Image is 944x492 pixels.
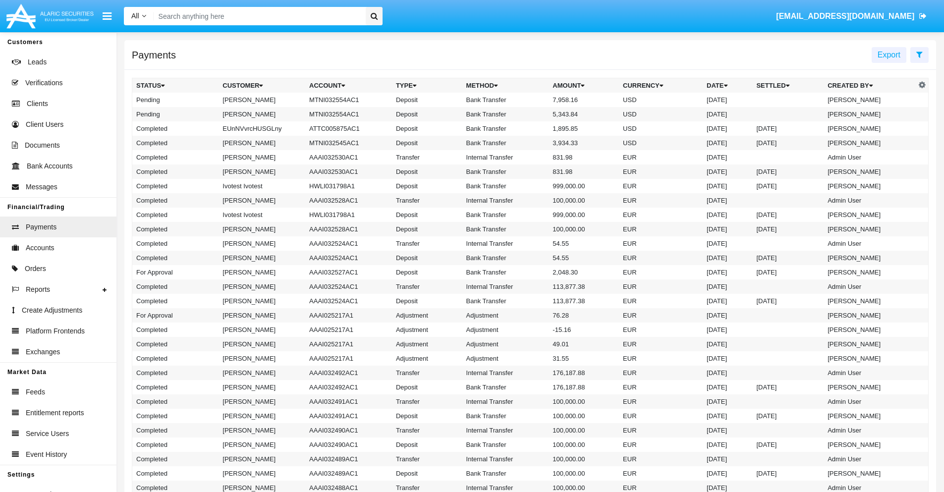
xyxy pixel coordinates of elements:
[878,51,900,59] span: Export
[392,366,462,380] td: Transfer
[619,107,703,121] td: USD
[26,182,57,192] span: Messages
[549,279,619,294] td: 113,877.38
[132,351,219,366] td: Completed
[752,121,824,136] td: [DATE]
[26,326,85,336] span: Platform Frontends
[619,208,703,222] td: EUR
[305,265,392,279] td: AAAI032527AC1
[219,466,305,481] td: [PERSON_NAME]
[824,380,916,394] td: [PERSON_NAME]
[462,294,549,308] td: Bank Transfer
[703,437,752,452] td: [DATE]
[26,119,63,130] span: Client Users
[305,93,392,107] td: MTNI032554AC1
[305,208,392,222] td: HWLI031798A1
[462,251,549,265] td: Bank Transfer
[305,337,392,351] td: AAAI025217A1
[549,150,619,164] td: 831.98
[619,308,703,323] td: EUR
[132,193,219,208] td: Completed
[25,140,60,151] span: Documents
[305,351,392,366] td: AAAI025217A1
[752,136,824,150] td: [DATE]
[619,366,703,380] td: EUR
[132,466,219,481] td: Completed
[619,251,703,265] td: EUR
[824,337,916,351] td: [PERSON_NAME]
[462,452,549,466] td: Internal Transfer
[219,437,305,452] td: [PERSON_NAME]
[462,222,549,236] td: Bank Transfer
[619,265,703,279] td: EUR
[27,161,73,171] span: Bank Accounts
[619,423,703,437] td: EUR
[549,380,619,394] td: 176,187.88
[132,51,176,59] h5: Payments
[824,208,916,222] td: [PERSON_NAME]
[824,437,916,452] td: [PERSON_NAME]
[752,380,824,394] td: [DATE]
[392,466,462,481] td: Deposit
[219,193,305,208] td: [PERSON_NAME]
[132,423,219,437] td: Completed
[549,366,619,380] td: 176,187.88
[132,78,219,93] th: Status
[305,452,392,466] td: AAAI032489AC1
[462,423,549,437] td: Internal Transfer
[22,305,82,316] span: Create Adjustments
[703,193,752,208] td: [DATE]
[305,251,392,265] td: AAAI032524AC1
[824,93,916,107] td: [PERSON_NAME]
[703,452,752,466] td: [DATE]
[872,47,906,63] button: Export
[619,394,703,409] td: EUR
[549,222,619,236] td: 100,000.00
[132,208,219,222] td: Completed
[549,136,619,150] td: 3,934.33
[776,12,914,20] span: [EMAIL_ADDRESS][DOMAIN_NAME]
[549,193,619,208] td: 100,000.00
[392,78,462,93] th: Type
[462,279,549,294] td: Internal Transfer
[824,150,916,164] td: Admin User
[703,136,752,150] td: [DATE]
[132,437,219,452] td: Completed
[619,452,703,466] td: EUR
[703,121,752,136] td: [DATE]
[549,107,619,121] td: 5,343.84
[219,366,305,380] td: [PERSON_NAME]
[219,222,305,236] td: [PERSON_NAME]
[703,251,752,265] td: [DATE]
[219,308,305,323] td: [PERSON_NAME]
[26,429,69,439] span: Service Users
[392,136,462,150] td: Deposit
[25,78,62,88] span: Verifications
[392,380,462,394] td: Deposit
[305,437,392,452] td: AAAI032490AC1
[752,265,824,279] td: [DATE]
[703,308,752,323] td: [DATE]
[549,394,619,409] td: 100,000.00
[549,93,619,107] td: 7,958.16
[549,351,619,366] td: 31.55
[703,394,752,409] td: [DATE]
[392,236,462,251] td: Transfer
[219,279,305,294] td: [PERSON_NAME]
[462,150,549,164] td: Internal Transfer
[703,323,752,337] td: [DATE]
[549,323,619,337] td: -15.16
[752,294,824,308] td: [DATE]
[392,294,462,308] td: Deposit
[619,351,703,366] td: EUR
[462,193,549,208] td: Internal Transfer
[619,93,703,107] td: USD
[549,423,619,437] td: 100,000.00
[703,78,752,93] th: Date
[26,243,55,253] span: Accounts
[305,308,392,323] td: AAAI025217A1
[619,136,703,150] td: USD
[132,265,219,279] td: For Approval
[392,351,462,366] td: Adjustment
[392,265,462,279] td: Deposit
